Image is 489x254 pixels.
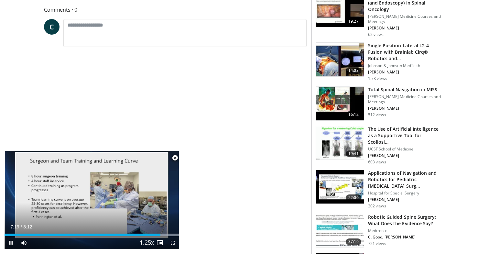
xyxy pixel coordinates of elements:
[17,236,30,249] button: Mute
[316,214,364,248] img: 362a3714-b207-47fa-ab8b-84790a895a1b.150x105_q85_crop-smart_upscale.jpg
[368,94,441,105] p: [PERSON_NAME] Medicine Courses and Meetings
[316,43,364,76] img: 0ee6e9ce-a43b-4dc4-b8e2-b13ff9351003.150x105_q85_crop-smart_upscale.jpg
[368,204,386,209] p: 202 views
[368,160,386,165] p: 603 views
[368,147,441,152] p: UCSF School of Medicine
[153,236,166,249] button: Enable picture-in-picture mode
[10,224,19,229] span: 7:19
[368,112,386,117] p: 512 views
[368,126,441,145] h3: The Use of Artificial Intelligence as a Supportive Tool for Scoliosi…
[140,236,153,249] button: Playback Rate
[368,191,441,196] p: Hospital for Special Surgery
[368,14,441,24] p: [PERSON_NAME] Medicine Courses and Meetings
[44,19,60,35] a: C
[316,42,441,81] a: 14:03 Single Position Lateral L2-4 Fusion with Brainlab Cirq® Robotics and… Johnson & Johnson Med...
[368,235,441,240] p: C. Good, [PERSON_NAME]
[346,194,361,201] span: 22:00
[168,151,181,165] button: Close
[44,6,307,14] span: Comments 0
[368,26,441,31] p: [PERSON_NAME]
[316,170,441,209] a: 22:00 Applications of Navigation and Robotics for Pediatric [MEDICAL_DATA] Surg… Hospital for Spe...
[368,197,441,202] p: [PERSON_NAME]
[316,126,364,160] img: a6a3c08d-ab8c-4fc2-b57b-c7301556484f.150x105_q85_crop-smart_upscale.jpg
[368,214,441,227] h3: Robotic Guided Spine Surgery: What Does the Evidence Say?
[5,236,17,249] button: Pause
[346,111,361,118] span: 16:12
[5,234,179,236] div: Progress Bar
[316,87,364,120] img: 8654a970-0e6b-4e8e-a49c-90aba3a1352d.150x105_q85_crop-smart_upscale.jpg
[368,228,441,233] p: Medtronic
[368,170,441,189] h3: Applications of Navigation and Robotics for Pediatric [MEDICAL_DATA] Surg…
[368,42,441,62] h3: Single Position Lateral L2-4 Fusion with Brainlab Cirq® Robotics and…
[5,151,179,249] video-js: Video Player
[368,153,441,158] p: [PERSON_NAME]
[368,32,384,37] p: 62 views
[346,238,361,245] span: 37:19
[166,236,179,249] button: Fullscreen
[316,126,441,165] a: 19:41 The Use of Artificial Intelligence as a Supportive Tool for Scoliosi… UCSF School of Medici...
[346,67,361,74] span: 14:03
[368,76,387,81] p: 1.7K views
[316,86,441,121] a: 16:12 Total Spinal Navigation in MISS [PERSON_NAME] Medicine Courses and Meetings [PERSON_NAME] 5...
[316,170,364,204] img: 916bec13-bdd8-4de8-a9a3-ec3a82a9f017.150x105_q85_crop-smart_upscale.jpg
[368,106,441,111] p: [PERSON_NAME]
[23,224,32,229] span: 8:12
[346,150,361,157] span: 19:41
[368,86,441,93] h3: Total Spinal Navigation in MISS
[368,70,441,75] p: [PERSON_NAME]
[368,63,441,68] p: Johnson & Johnson MedTech
[316,214,441,248] a: 37:19 Robotic Guided Spine Surgery: What Does the Evidence Say? Medtronic C. Good, [PERSON_NAME] ...
[21,224,22,229] span: /
[368,241,386,246] p: 721 views
[346,18,361,25] span: 19:27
